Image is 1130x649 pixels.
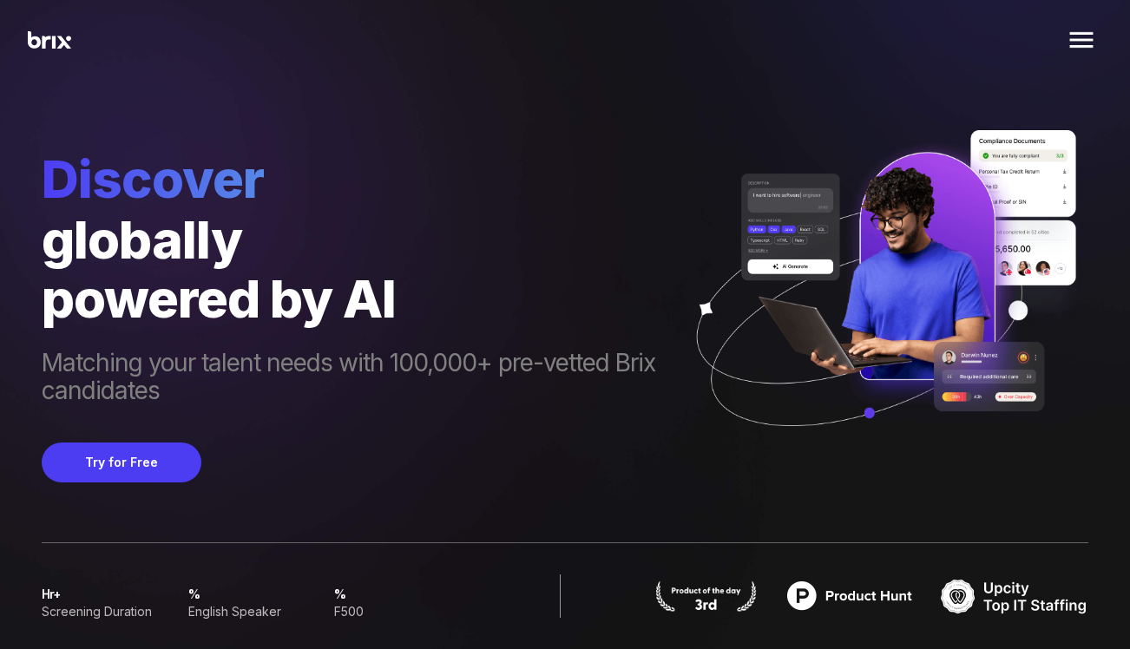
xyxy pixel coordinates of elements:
[654,580,759,612] img: product hunt badge
[28,31,71,49] img: Brix Logo
[42,580,174,608] span: hr+
[42,602,174,621] div: Screening duration
[42,442,201,482] button: Try for Free
[334,580,467,608] span: %
[42,349,674,408] span: Matching your talent needs with 100,000+ pre-vetted Brix candidates
[42,269,674,328] div: powered by AI
[334,602,467,621] div: F500
[674,130,1088,462] img: ai generate
[42,210,674,269] div: globally
[941,574,1088,618] img: TOP IT STAFFING
[42,147,674,210] span: Discover
[776,574,923,618] img: product hunt badge
[188,580,321,608] span: %
[188,602,321,621] div: English Speaker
